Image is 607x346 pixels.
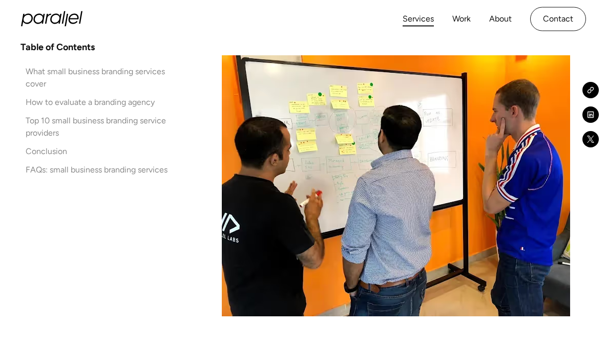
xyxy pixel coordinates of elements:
a: FAQs: small business branding services [20,164,182,176]
div: What small business branding services cover [26,66,182,90]
div: Conclusion [26,145,67,158]
a: Conclusion [20,145,182,158]
a: home [21,11,82,27]
a: Top 10 small business branding service providers [20,115,182,139]
a: What small business branding services cover [20,66,182,90]
h4: Table of Contents [20,41,95,53]
div: Top 10 small business branding service providers [26,115,182,139]
a: How to evaluate a branding agency [20,96,182,109]
a: Services [403,12,434,27]
div: FAQs: small business branding services [26,164,168,176]
a: Work [452,12,471,27]
a: About [489,12,512,27]
a: Contact [530,7,586,31]
div: How to evaluate a branding agency [26,96,155,109]
img: Client work at parallel [222,55,570,316]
